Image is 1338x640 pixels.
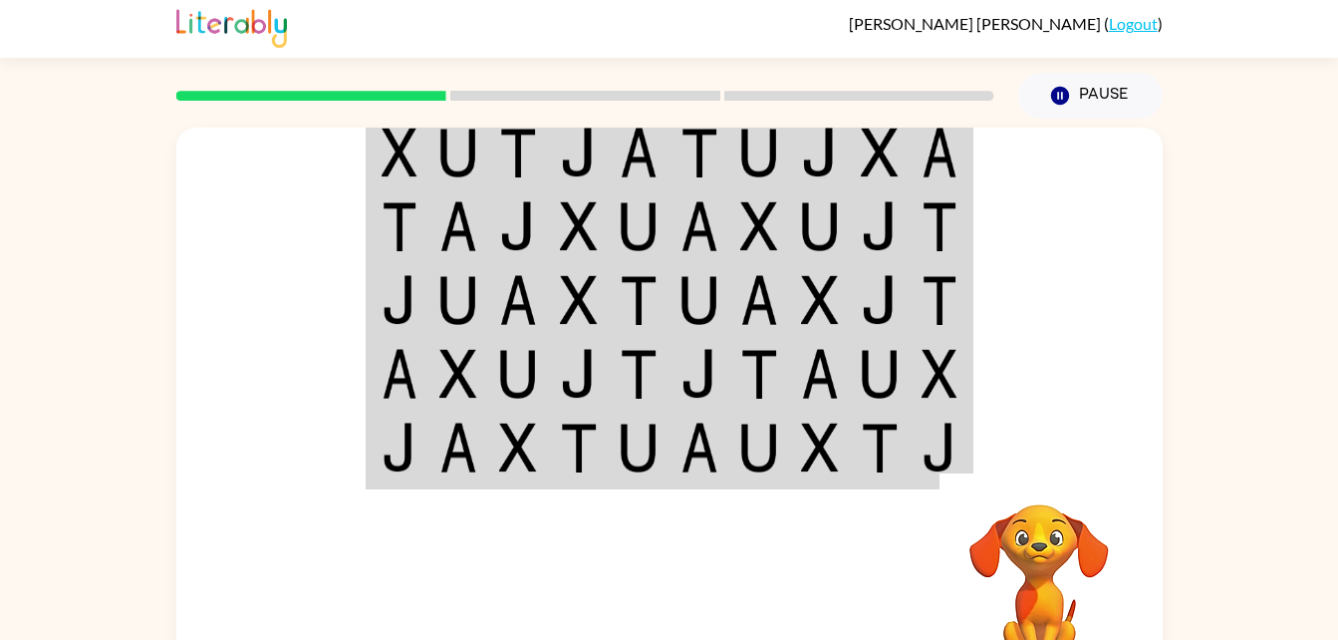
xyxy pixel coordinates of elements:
img: t [740,349,778,399]
img: x [801,275,839,325]
img: u [620,423,658,473]
img: j [382,275,417,325]
img: t [560,423,598,473]
div: ( ) [849,14,1163,33]
img: t [861,423,899,473]
img: a [620,128,658,177]
img: u [439,275,477,325]
img: u [740,128,778,177]
img: x [922,349,957,399]
img: a [680,201,718,251]
img: u [801,201,839,251]
img: x [560,201,598,251]
img: u [620,201,658,251]
img: a [382,349,417,399]
img: j [560,349,598,399]
img: x [861,128,899,177]
img: a [740,275,778,325]
img: a [439,201,477,251]
img: x [560,275,598,325]
img: a [801,349,839,399]
img: t [922,201,957,251]
img: j [861,201,899,251]
img: a [439,423,477,473]
img: t [620,349,658,399]
img: t [382,201,417,251]
img: j [861,275,899,325]
img: a [499,275,537,325]
img: u [439,128,477,177]
img: u [740,423,778,473]
img: x [382,128,417,177]
img: j [560,128,598,177]
img: j [680,349,718,399]
img: j [801,128,839,177]
button: Pause [1018,73,1163,119]
img: x [499,423,537,473]
img: j [922,423,957,473]
img: a [680,423,718,473]
img: t [499,128,537,177]
img: x [740,201,778,251]
img: Literably [176,4,287,48]
img: j [499,201,537,251]
img: j [382,423,417,473]
img: u [680,275,718,325]
img: x [801,423,839,473]
img: u [861,349,899,399]
img: t [620,275,658,325]
img: x [439,349,477,399]
img: u [499,349,537,399]
span: [PERSON_NAME] [PERSON_NAME] [849,14,1104,33]
a: Logout [1109,14,1158,33]
img: t [680,128,718,177]
img: a [922,128,957,177]
img: t [922,275,957,325]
